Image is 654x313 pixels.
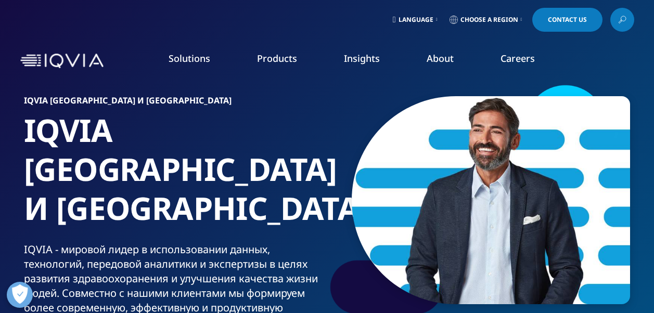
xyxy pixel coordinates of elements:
[7,282,33,308] button: Открыть настройки
[24,111,323,242] h1: IQVIA [GEOGRAPHIC_DATA] И [GEOGRAPHIC_DATA]
[532,8,602,32] a: Contact Us
[548,17,587,23] span: Contact Us
[352,96,630,304] img: 6_rbuportraitoption.jpg
[427,52,454,64] a: About
[399,16,433,24] span: Language
[460,16,518,24] span: Choose a Region
[169,52,210,64] a: Solutions
[257,52,297,64] a: Products
[108,36,634,85] nav: Primary
[344,52,380,64] a: Insights
[24,96,323,111] h6: IQVIA [GEOGRAPHIC_DATA] и [GEOGRAPHIC_DATA]
[501,52,535,64] a: Careers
